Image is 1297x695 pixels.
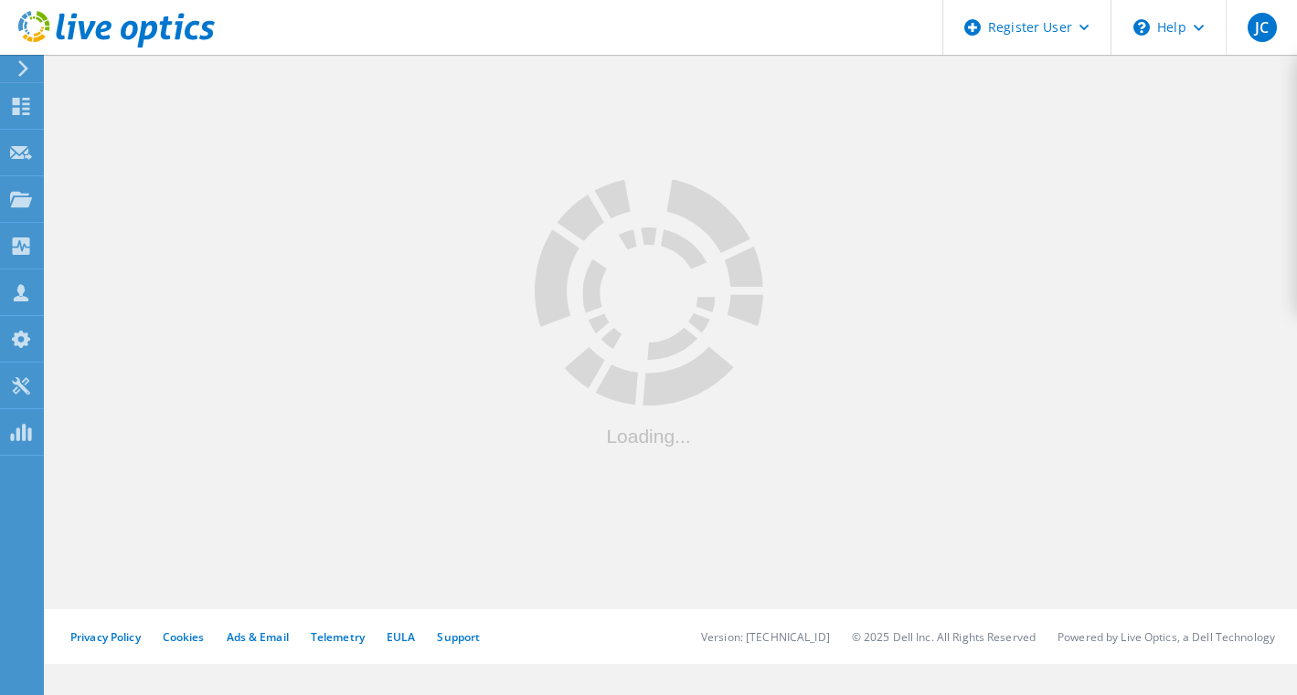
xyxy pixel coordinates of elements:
[1058,629,1275,645] li: Powered by Live Optics, a Dell Technology
[535,426,763,446] div: Loading...
[437,629,480,645] a: Support
[852,629,1036,645] li: © 2025 Dell Inc. All Rights Reserved
[1133,19,1150,36] svg: \n
[163,629,205,645] a: Cookies
[387,629,415,645] a: EULA
[701,629,830,645] li: Version: [TECHNICAL_ID]
[1255,20,1269,35] span: JC
[70,629,141,645] a: Privacy Policy
[311,629,365,645] a: Telemetry
[227,629,289,645] a: Ads & Email
[18,38,215,51] a: Live Optics Dashboard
